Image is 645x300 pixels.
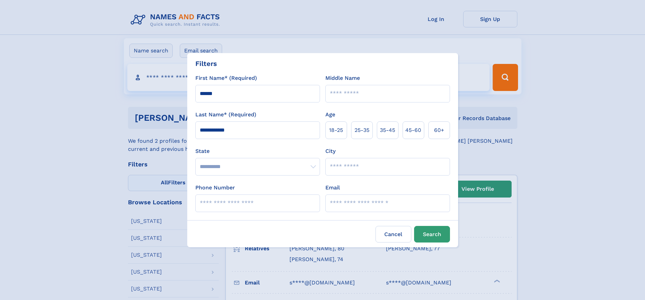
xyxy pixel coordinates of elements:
[195,184,235,192] label: Phone Number
[195,111,256,119] label: Last Name* (Required)
[325,111,335,119] label: Age
[380,126,395,134] span: 35‑45
[414,226,450,243] button: Search
[375,226,411,243] label: Cancel
[325,74,360,82] label: Middle Name
[434,126,444,134] span: 60+
[195,59,217,69] div: Filters
[325,147,336,155] label: City
[405,126,421,134] span: 45‑60
[329,126,343,134] span: 18‑25
[195,147,320,155] label: State
[354,126,369,134] span: 25‑35
[325,184,340,192] label: Email
[195,74,257,82] label: First Name* (Required)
